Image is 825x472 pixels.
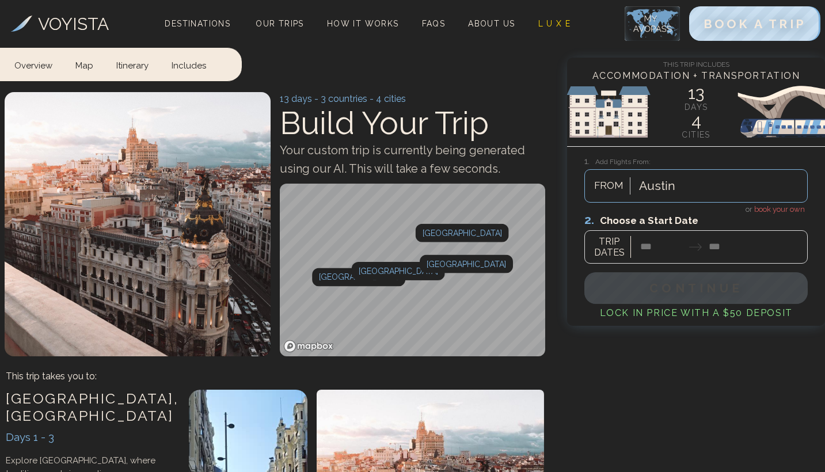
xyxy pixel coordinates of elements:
[649,281,743,295] span: Continue
[415,223,508,242] div: [GEOGRAPHIC_DATA]
[584,272,808,304] button: Continue
[256,19,304,28] span: Our Trips
[584,203,808,215] h4: or
[588,178,630,193] span: FROM
[283,340,334,353] a: Mapbox homepage
[160,48,218,80] a: Includes
[567,77,825,146] img: European Sights
[417,16,450,32] a: FAQs
[327,19,399,28] span: How It Works
[280,184,546,356] canvas: Map
[567,69,825,83] h4: Accommodation + Transportation
[704,17,806,31] span: BOOK A TRIP
[280,104,489,142] span: Build Your Trip
[584,155,808,168] h3: Add Flights From:
[14,48,64,80] a: Overview
[105,48,160,80] a: Itinerary
[422,19,446,28] span: FAQs
[64,48,105,80] a: Map
[420,254,513,273] div: [GEOGRAPHIC_DATA]
[567,58,825,69] h4: This Trip Includes
[420,254,513,273] div: Map marker
[312,268,405,286] div: Map marker
[463,16,519,32] a: About Us
[280,143,525,176] span: Your custom trip is currently being generated using our AI. This will take a few seconds.
[534,16,576,32] a: L U X E
[160,14,235,48] span: Destinations
[6,390,177,424] h3: [GEOGRAPHIC_DATA] , [GEOGRAPHIC_DATA]
[625,6,680,41] img: My Account
[351,261,444,280] div: [GEOGRAPHIC_DATA]
[280,92,546,106] p: 13 days - 3 countries - 4 cities
[6,370,97,383] p: This trip takes you to:
[468,19,515,28] span: About Us
[11,16,32,32] img: Voyista Logo
[584,156,595,166] span: 1.
[584,306,808,320] h4: Lock in Price with a $50 deposit
[11,11,109,37] a: VOYISTA
[351,261,444,280] div: Map marker
[754,205,805,214] span: book your own
[6,429,177,446] div: Days 1 - 3
[251,16,309,32] a: Our Trips
[689,20,820,31] a: BOOK A TRIP
[322,16,404,32] a: How It Works
[689,6,820,41] button: BOOK A TRIP
[415,223,508,242] div: Map marker
[312,268,405,286] div: [GEOGRAPHIC_DATA]
[38,11,109,37] h3: VOYISTA
[538,19,571,28] span: L U X E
